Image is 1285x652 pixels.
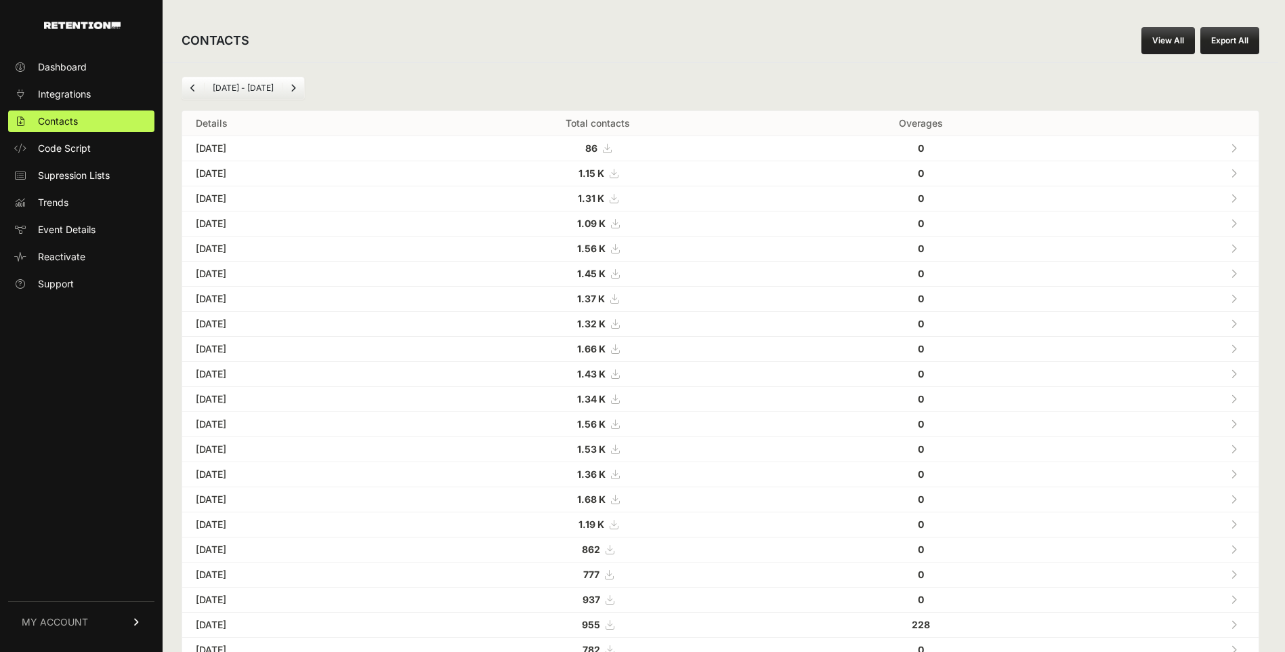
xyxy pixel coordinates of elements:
strong: 228 [912,619,930,630]
span: Reactivate [38,250,85,264]
strong: 1.32 K [577,318,606,329]
strong: 1.09 K [577,218,606,229]
a: 1.34 K [577,393,619,405]
strong: 0 [918,268,924,279]
td: [DATE] [182,613,417,638]
td: [DATE] [182,262,417,287]
a: MY ACCOUNT [8,601,154,643]
td: [DATE] [182,462,417,487]
a: 1.66 K [577,343,619,354]
span: Trends [38,196,68,209]
td: [DATE] [182,337,417,362]
a: 777 [583,569,613,580]
strong: 0 [918,343,924,354]
button: Export All [1200,27,1259,54]
strong: 0 [918,293,924,304]
strong: 0 [918,393,924,405]
a: 1.19 K [578,518,618,530]
span: MY ACCOUNT [22,615,88,629]
strong: 0 [918,544,924,555]
span: Event Details [38,223,96,237]
a: Supression Lists [8,165,154,186]
th: Details [182,111,417,136]
a: 1.32 K [577,318,619,329]
strong: 862 [582,544,600,555]
td: [DATE] [182,211,417,237]
td: [DATE] [182,437,417,462]
a: 1.45 K [577,268,619,279]
strong: 0 [918,569,924,580]
strong: 955 [582,619,600,630]
th: Overages [780,111,1062,136]
a: 1.09 K [577,218,619,229]
a: Trends [8,192,154,213]
strong: 1.53 K [577,443,606,455]
span: Contacts [38,115,78,128]
a: 1.56 K [577,418,619,430]
td: [DATE] [182,136,417,161]
span: Dashboard [38,60,87,74]
strong: 1.66 K [577,343,606,354]
a: Code Script [8,138,154,159]
a: 955 [582,619,614,630]
strong: 937 [583,594,600,605]
a: Contacts [8,110,154,132]
strong: 1.19 K [578,518,604,530]
a: 1.31 K [578,192,618,204]
td: [DATE] [182,362,417,387]
a: Previous [182,77,204,99]
strong: 0 [918,443,924,455]
h2: CONTACTS [182,31,249,50]
td: [DATE] [182,186,417,211]
a: 1.68 K [577,493,619,505]
a: 1.43 K [577,368,619,380]
strong: 1.45 K [577,268,606,279]
strong: 0 [918,142,924,154]
a: Event Details [8,219,154,241]
strong: 1.31 K [578,192,604,204]
strong: 777 [583,569,599,580]
a: 86 [585,142,611,154]
strong: 0 [918,594,924,605]
strong: 0 [918,243,924,254]
td: [DATE] [182,512,417,537]
td: [DATE] [182,387,417,412]
strong: 0 [918,167,924,179]
a: 937 [583,594,614,605]
strong: 0 [918,192,924,204]
td: [DATE] [182,487,417,512]
a: Next [282,77,304,99]
a: 1.56 K [577,243,619,254]
th: Total contacts [417,111,780,136]
a: Dashboard [8,56,154,78]
a: Support [8,273,154,295]
strong: 0 [918,218,924,229]
a: Reactivate [8,246,154,268]
a: Integrations [8,83,154,105]
span: Support [38,277,74,291]
li: [DATE] - [DATE] [204,83,282,94]
strong: 1.15 K [578,167,604,179]
a: 1.53 K [577,443,619,455]
strong: 0 [918,368,924,380]
a: 1.15 K [578,167,618,179]
a: 862 [582,544,614,555]
span: Integrations [38,87,91,101]
span: Supression Lists [38,169,110,182]
strong: 0 [918,418,924,430]
a: 1.37 K [577,293,618,304]
strong: 1.34 K [577,393,606,405]
strong: 86 [585,142,597,154]
img: Retention.com [44,22,121,29]
strong: 0 [918,468,924,480]
a: View All [1141,27,1195,54]
strong: 1.68 K [577,493,606,505]
td: [DATE] [182,537,417,563]
td: [DATE] [182,237,417,262]
span: Code Script [38,142,91,155]
strong: 1.56 K [577,418,606,430]
td: [DATE] [182,563,417,588]
td: [DATE] [182,161,417,186]
td: [DATE] [182,588,417,613]
a: 1.36 K [577,468,619,480]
